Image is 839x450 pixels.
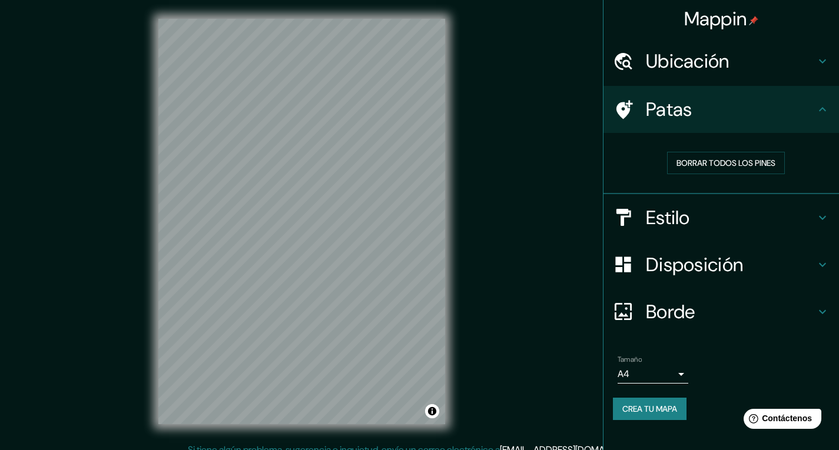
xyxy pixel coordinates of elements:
font: Ubicación [646,49,729,74]
font: Estilo [646,205,690,230]
div: Patas [603,86,839,133]
button: Crea tu mapa [613,398,687,420]
font: A4 [618,368,629,380]
div: Estilo [603,194,839,241]
iframe: Lanzador de widgets de ayuda [734,404,826,437]
div: Ubicación [603,38,839,85]
img: pin-icon.png [749,16,758,25]
div: Disposición [603,241,839,288]
button: Borrar todos los pines [667,152,785,174]
button: Activar o desactivar atribución [425,404,439,418]
font: Crea tu mapa [622,404,677,414]
font: Mappin [684,6,747,31]
div: A4 [618,365,688,384]
font: Borrar todos los pines [676,158,775,168]
font: Disposición [646,252,743,277]
div: Borde [603,288,839,335]
font: Tamaño [618,355,642,364]
canvas: Mapa [158,19,445,424]
font: Borde [646,299,695,324]
font: Patas [646,97,692,122]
